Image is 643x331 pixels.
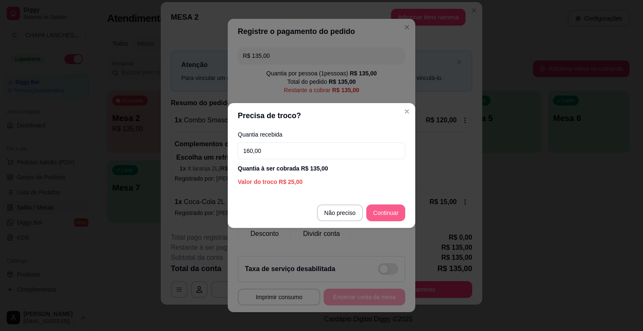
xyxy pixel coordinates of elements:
[317,204,363,221] button: Não preciso
[366,204,405,221] button: Continuar
[238,178,405,186] div: Valor do troco R$ 25,00
[238,132,405,137] label: Quantia recebida
[228,103,415,128] header: Precisa de troco?
[400,105,414,118] button: Close
[238,164,405,173] div: Quantia à ser cobrada R$ 135,00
